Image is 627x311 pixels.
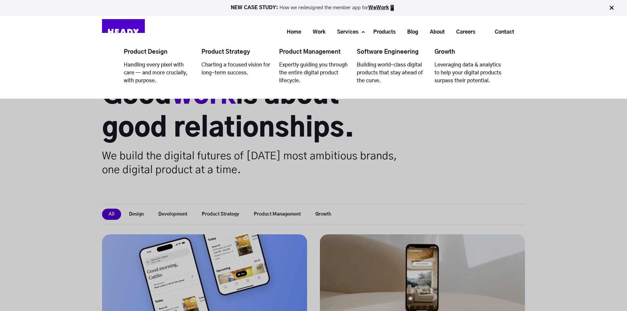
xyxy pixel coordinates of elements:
img: Heady_Logo_Web-01 (1) [102,19,145,45]
strong: NEW CASE STUDY: [231,5,279,10]
a: Products [365,26,399,38]
a: Contact [484,24,525,39]
img: Close Bar [608,5,615,11]
a: About [422,26,448,38]
a: Work [304,26,329,38]
a: Careers [448,26,479,38]
img: app emoji [389,5,396,11]
a: WeWork [368,5,389,10]
a: Home [278,26,304,38]
p: How we redesigned the member app for [3,5,624,11]
a: Services [329,26,362,38]
a: Blog [399,26,422,38]
div: Navigation Menu [151,24,525,40]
